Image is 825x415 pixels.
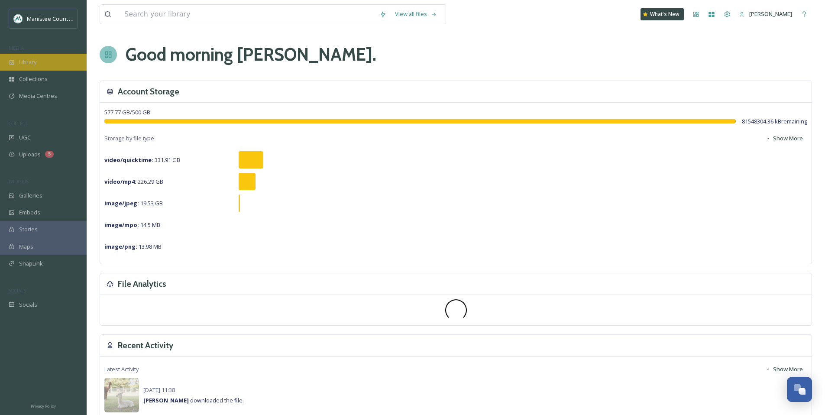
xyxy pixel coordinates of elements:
[19,150,41,159] span: Uploads
[9,45,24,51] span: MEDIA
[104,199,139,207] strong: image/jpeg :
[740,117,807,126] span: -81548304.36 kB remaining
[787,377,812,402] button: Open Chat
[19,58,36,66] span: Library
[120,5,375,24] input: Search your library
[19,225,38,233] span: Stories
[118,85,179,98] h3: Account Storage
[31,400,56,411] a: Privacy Policy
[104,378,139,412] img: cbbe63c7-c6c1-49b6-af21-759bcb75b579.jpg
[143,386,175,394] span: [DATE] 11:38
[761,130,807,147] button: Show More
[9,120,27,126] span: COLLECT
[19,301,37,309] span: Socials
[104,365,139,373] span: Latest Activity
[104,221,139,229] strong: image/mpo :
[19,92,57,100] span: Media Centres
[104,178,163,185] span: 226.29 GB
[31,403,56,409] span: Privacy Policy
[641,8,684,20] a: What's New
[19,191,42,200] span: Galleries
[143,396,244,404] span: downloaded the file.
[104,108,150,116] span: 577.77 GB / 500 GB
[143,396,189,404] strong: [PERSON_NAME]
[19,243,33,251] span: Maps
[104,134,154,143] span: Storage by file type
[104,199,163,207] span: 19.53 GB
[104,156,180,164] span: 331.91 GB
[749,10,792,18] span: [PERSON_NAME]
[118,339,173,352] h3: Recent Activity
[104,178,136,185] strong: video/mp4 :
[104,243,162,250] span: 13.98 MB
[14,14,23,23] img: logo.jpeg
[104,243,137,250] strong: image/png :
[118,278,166,290] h3: File Analytics
[9,178,29,185] span: WIDGETS
[19,75,48,83] span: Collections
[19,208,40,217] span: Embeds
[19,259,43,268] span: SnapLink
[126,42,376,68] h1: Good morning [PERSON_NAME] .
[9,287,26,294] span: SOCIALS
[735,6,796,23] a: [PERSON_NAME]
[104,156,153,164] strong: video/quicktime :
[391,6,441,23] a: View all files
[19,133,31,142] span: UGC
[104,221,160,229] span: 14.5 MB
[45,151,54,158] div: 5
[761,361,807,378] button: Show More
[27,14,93,23] span: Manistee County Tourism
